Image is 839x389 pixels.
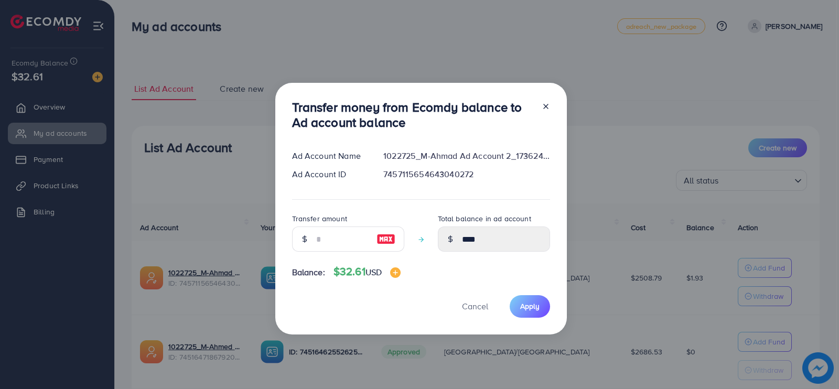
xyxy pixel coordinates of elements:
[438,213,531,224] label: Total balance in ad account
[292,213,347,224] label: Transfer amount
[284,168,375,180] div: Ad Account ID
[449,295,501,318] button: Cancel
[292,266,325,278] span: Balance:
[334,265,401,278] h4: $32.61
[377,233,395,245] img: image
[375,168,558,180] div: 7457115654643040272
[284,150,375,162] div: Ad Account Name
[462,300,488,312] span: Cancel
[375,150,558,162] div: 1022725_M-Ahmad Ad Account 2_1736245040763
[390,267,401,278] img: image
[510,295,550,318] button: Apply
[292,100,533,130] h3: Transfer money from Ecomdy balance to Ad account balance
[365,266,382,278] span: USD
[520,301,540,311] span: Apply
